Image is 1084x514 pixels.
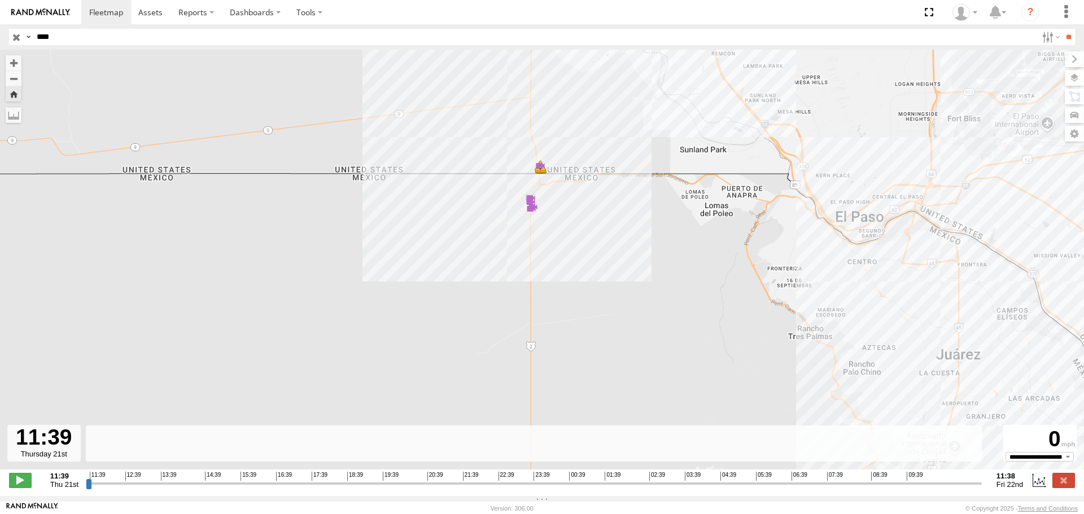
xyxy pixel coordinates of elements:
a: Terms and Conditions [1018,505,1078,512]
span: 15:39 [241,472,256,481]
label: Search Filter Options [1038,29,1062,45]
button: Zoom Home [6,86,21,102]
span: Thu 21st Aug 2025 [50,480,78,489]
span: 19:39 [383,472,399,481]
label: Measure [6,107,21,123]
strong: 11:38 [996,472,1024,480]
img: rand-logo.svg [11,8,70,16]
div: © Copyright 2025 - [965,505,1078,512]
i: ? [1021,3,1039,21]
a: Visit our Website [6,503,58,514]
label: Play/Stop [9,473,32,487]
span: 21:39 [463,472,479,481]
span: 18:39 [347,472,363,481]
label: Close [1052,473,1075,487]
div: Jonathan Ramirez [948,4,981,21]
label: Search Query [24,29,33,45]
span: Fri 22nd Aug 2025 [996,480,1024,489]
span: 17:39 [312,472,327,481]
span: 14:39 [205,472,221,481]
div: Version: 306.00 [491,505,534,512]
span: 07:39 [827,472,843,481]
button: Zoom out [6,71,21,86]
span: 00:39 [569,472,585,481]
span: 04:39 [720,472,736,481]
span: 11:39 [90,472,106,481]
span: 12:39 [125,472,141,481]
span: 16:39 [276,472,292,481]
span: 20:39 [427,472,443,481]
span: 02:39 [649,472,665,481]
span: 08:39 [871,472,887,481]
span: 13:39 [161,472,177,481]
button: Zoom in [6,55,21,71]
label: Map Settings [1065,126,1084,142]
span: 23:39 [534,472,549,481]
span: 01:39 [605,472,620,481]
strong: 11:39 [50,472,78,480]
span: 09:39 [907,472,923,481]
span: 05:39 [756,472,772,481]
span: 22:39 [499,472,514,481]
div: 0 [1005,427,1075,452]
span: 06:39 [792,472,807,481]
span: 03:39 [685,472,701,481]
